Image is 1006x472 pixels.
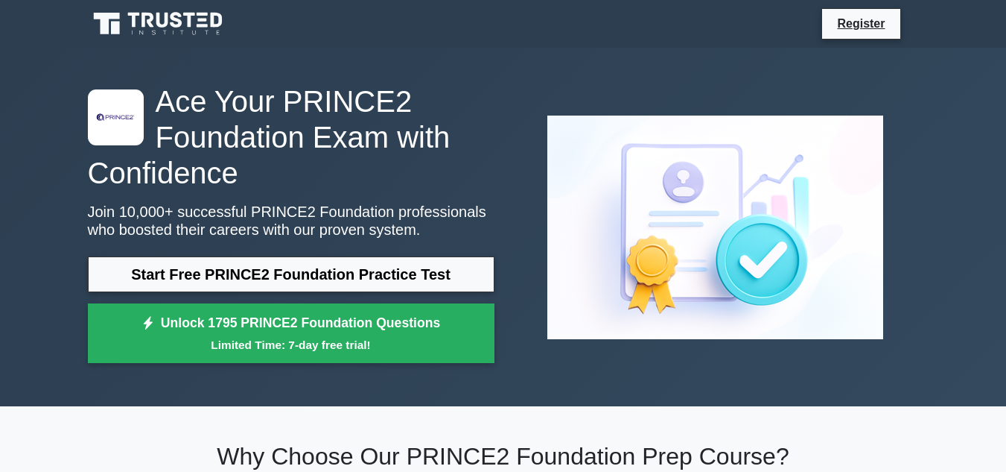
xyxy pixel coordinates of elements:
a: Start Free PRINCE2 Foundation Practice Test [88,257,494,292]
img: PRINCE2 Foundation Preview [535,104,895,351]
h1: Ace Your PRINCE2 Foundation Exam with Confidence [88,84,494,191]
h2: Why Choose Our PRINCE2 Foundation Prep Course? [88,442,919,471]
a: Register [828,14,894,33]
small: Limited Time: 7-day free trial! [106,336,476,353]
a: Unlock 1795 PRINCE2 Foundation QuestionsLimited Time: 7-day free trial! [88,303,494,363]
p: Join 10,000+ successful PRINCE2 Foundation professionals who boosted their careers with our prove... [88,203,494,239]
